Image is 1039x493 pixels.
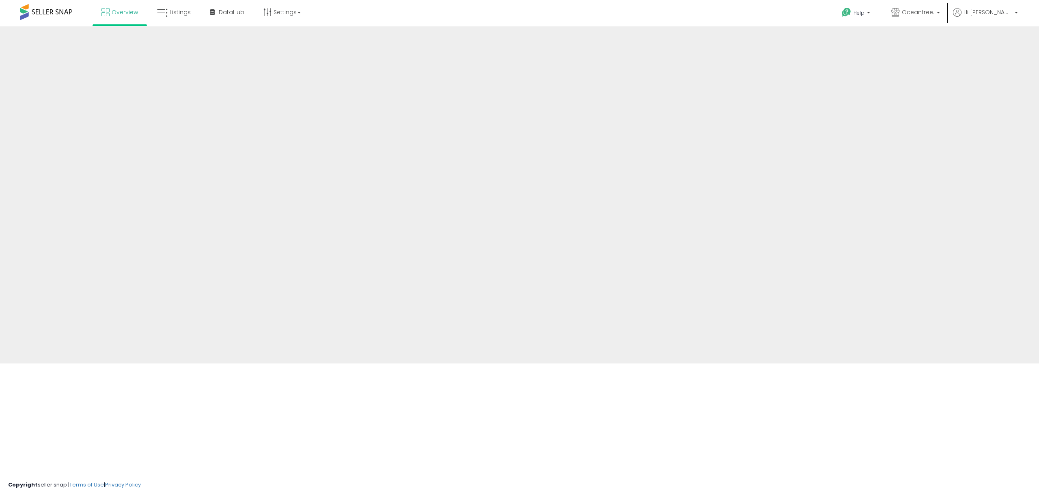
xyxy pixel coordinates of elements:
span: DataHub [219,8,244,16]
span: Overview [112,8,138,16]
a: Help [835,1,878,26]
a: Hi [PERSON_NAME] [953,8,1018,26]
span: Oceantree. [902,8,934,16]
span: Hi [PERSON_NAME] [964,8,1012,16]
span: Help [854,9,864,16]
i: Get Help [841,7,851,17]
span: Listings [170,8,191,16]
